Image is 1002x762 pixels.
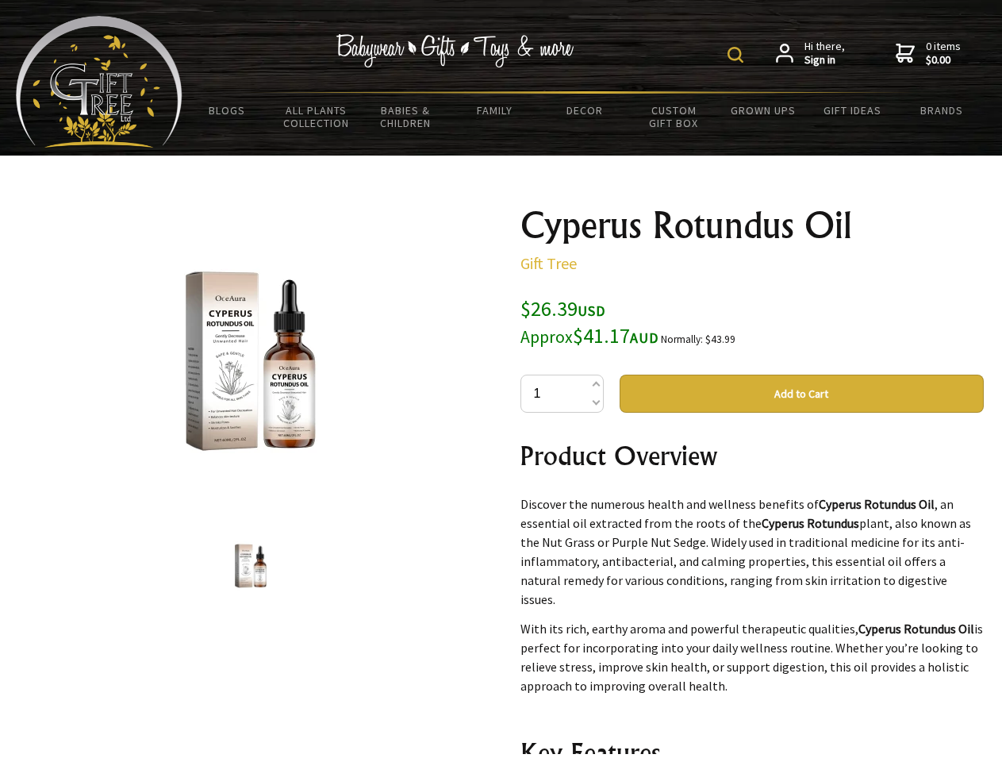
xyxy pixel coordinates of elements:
[451,94,540,127] a: Family
[16,16,182,148] img: Babyware - Gifts - Toys and more...
[127,237,374,485] img: Cyperus Rotundus Oil
[578,302,605,320] span: USD
[804,40,845,67] span: Hi there,
[804,53,845,67] strong: Sign in
[762,515,859,531] strong: Cyperus Rotundus
[661,333,735,346] small: Normally: $43.99
[620,375,984,413] button: Add to Cart
[336,34,574,67] img: Babywear - Gifts - Toys & more
[776,40,845,67] a: Hi there,Sign in
[361,94,451,140] a: Babies & Children
[896,40,961,67] a: 0 items$0.00
[819,496,935,512] strong: Cyperus Rotundus Oil
[520,295,658,348] span: $26.39 $41.17
[718,94,808,127] a: Grown Ups
[630,329,658,347] span: AUD
[272,94,362,140] a: All Plants Collection
[629,94,719,140] a: Custom Gift Box
[520,619,984,695] p: With its rich, earthy aroma and powerful therapeutic qualities, is perfect for incorporating into...
[182,94,272,127] a: BLOGS
[520,326,573,348] small: Approx
[520,253,577,273] a: Gift Tree
[221,536,281,596] img: Cyperus Rotundus Oil
[520,206,984,244] h1: Cyperus Rotundus Oil
[539,94,629,127] a: Decor
[520,495,984,609] p: Discover the numerous health and wellness benefits of , an essential oil extracted from the roots...
[926,39,961,67] span: 0 items
[858,621,974,637] strong: Cyperus Rotundus Oil
[728,47,743,63] img: product search
[926,53,961,67] strong: $0.00
[520,437,984,475] h2: Product Overview
[808,94,897,127] a: Gift Ideas
[897,94,987,127] a: Brands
